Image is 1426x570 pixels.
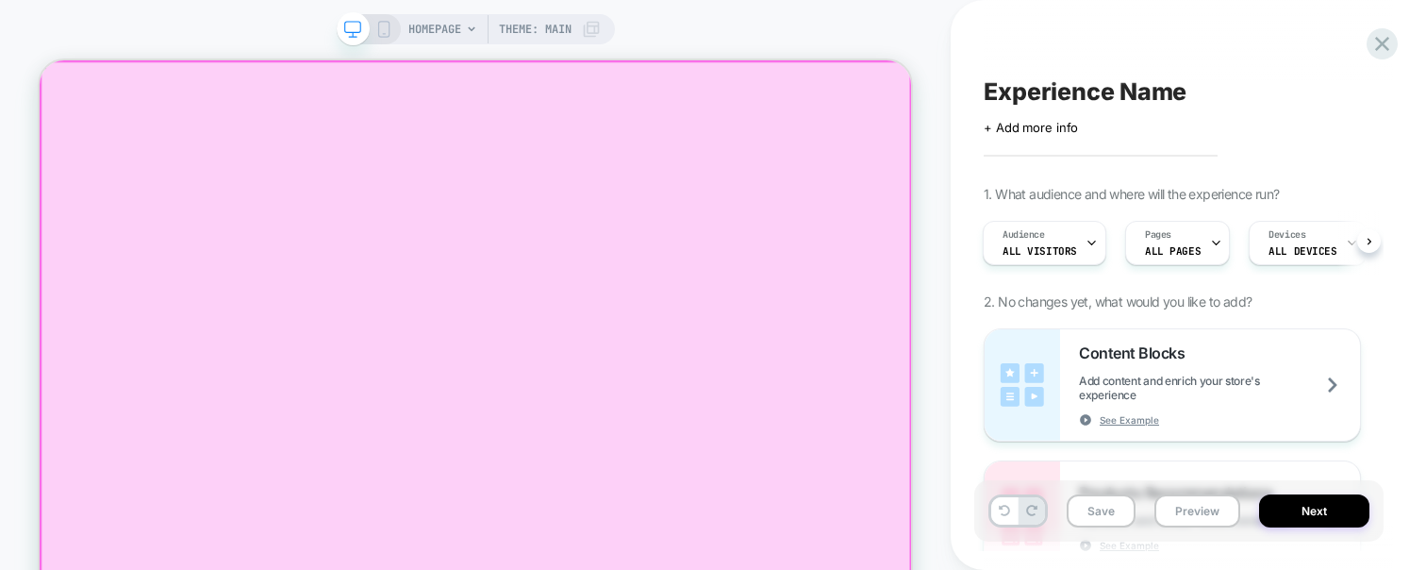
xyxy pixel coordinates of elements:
[408,14,461,44] span: HOMEPAGE
[11,13,136,28] span: Hi. Need any help?
[1145,228,1171,242] span: Pages
[1268,228,1305,242] span: Devices
[1003,228,1045,242] span: Audience
[984,77,1186,106] span: Experience Name
[1154,495,1240,528] button: Preview
[1145,244,1201,258] span: ALL PAGES
[984,186,1279,202] span: 1. What audience and where will the experience run?
[984,120,1078,135] span: + Add more info
[1003,244,1077,258] span: All Visitors
[499,14,572,44] span: Theme: MAIN
[1067,495,1136,528] button: Save
[1079,344,1194,362] span: Content Blocks
[1259,495,1369,528] button: Next
[984,293,1252,310] span: 2. No changes yet, what would you like to add?
[1100,413,1159,427] span: See Example
[1268,244,1336,258] span: ALL DEVICES
[1079,374,1360,402] span: Add content and enrich your store's experience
